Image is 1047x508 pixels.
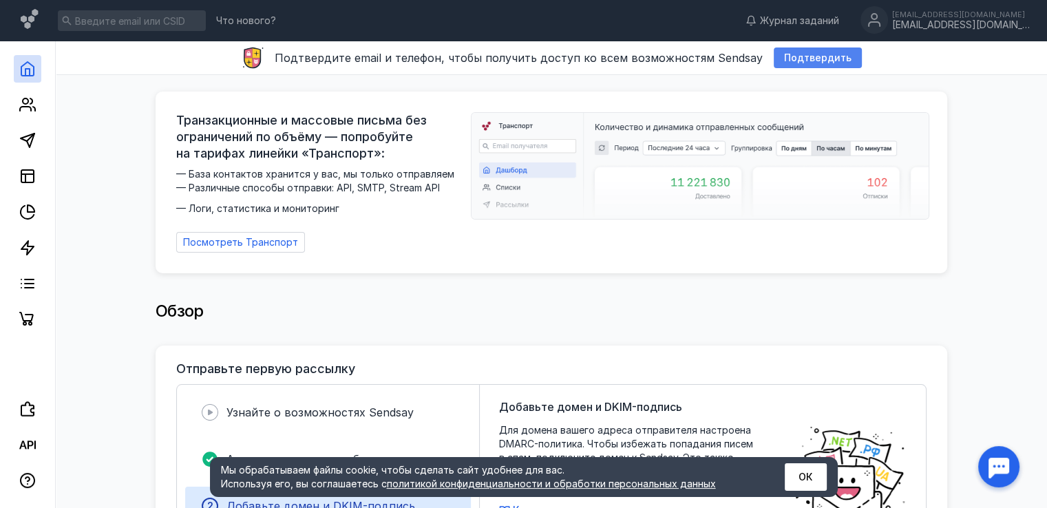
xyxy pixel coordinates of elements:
span: Транзакционные и массовые письма без ограничений по объёму — попробуйте на тарифах линейки «Транс... [176,112,463,162]
span: Подтвердить [784,52,852,64]
span: Обзор [156,301,204,321]
div: [EMAIL_ADDRESS][DOMAIN_NAME] [892,19,1030,31]
span: Посмотреть Транспорт [183,237,298,248]
img: dashboard-transport-banner [472,113,929,219]
span: Адрес отправителя добавлен [226,452,392,466]
span: Подтвердите email и телефон, чтобы получить доступ ко всем возможностям Sendsay [275,51,763,65]
a: Журнал заданий [739,14,846,28]
span: Журнал заданий [760,14,839,28]
span: Добавьте домен и DKIM-подпись [499,399,682,415]
input: Введите email или CSID [58,10,206,31]
span: — База контактов хранится у вас, мы только отправляем — Различные способы отправки: API, SMTP, St... [176,167,463,215]
h3: Отправьте первую рассылку [176,362,355,376]
div: [EMAIL_ADDRESS][DOMAIN_NAME] [892,10,1030,19]
a: политикой конфиденциальности и обработки персональных данных [387,478,716,489]
a: Посмотреть Транспорт [176,232,305,253]
span: Что нового? [216,16,276,25]
button: Подтвердить [774,47,862,68]
a: Что нового? [209,16,283,25]
div: Мы обрабатываем файлы cookie, чтобы сделать сайт удобнее для вас. Используя его, вы соглашаетесь c [221,463,751,491]
span: Узнайте о возможностях Sendsay [226,405,414,419]
span: Для домена вашего адреса отправителя настроена DMARC-политика. Чтобы избежать попадания писем в с... [499,423,774,492]
button: ОК [785,463,827,491]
